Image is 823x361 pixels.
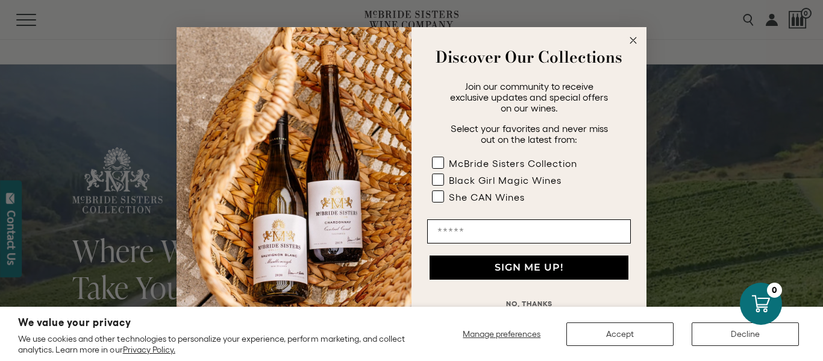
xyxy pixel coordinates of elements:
[430,256,628,280] button: SIGN ME UP!
[18,333,416,355] p: We use cookies and other technologies to personalize your experience, perform marketing, and coll...
[566,322,674,346] button: Accept
[449,158,577,169] div: McBride Sisters Collection
[427,292,631,316] button: NO, THANKS
[463,329,540,339] span: Manage preferences
[692,322,799,346] button: Decline
[767,283,782,298] div: 0
[177,27,411,334] img: 42653730-7e35-4af7-a99d-12bf478283cf.jpeg
[455,322,548,346] button: Manage preferences
[123,345,175,354] a: Privacy Policy.
[450,81,608,113] span: Join our community to receive exclusive updates and special offers on our wines.
[626,33,640,48] button: Close dialog
[449,192,525,202] div: She CAN Wines
[427,219,631,243] input: Email
[436,45,622,69] strong: Discover Our Collections
[451,123,608,145] span: Select your favorites and never miss out on the latest from:
[449,175,562,186] div: Black Girl Magic Wines
[18,318,416,328] h2: We value your privacy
